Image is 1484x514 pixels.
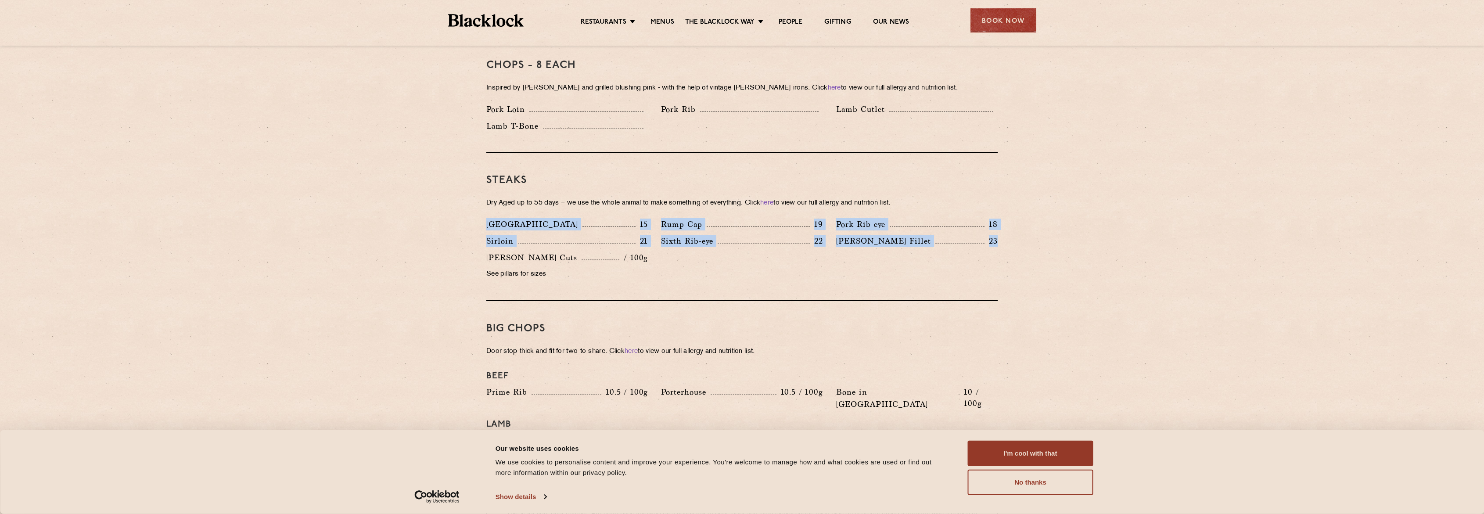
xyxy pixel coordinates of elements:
div: Book Now [970,8,1036,32]
p: Pork Rib-eye [836,218,890,230]
p: 21 [636,235,648,247]
h4: Lamb [486,419,998,430]
a: The Blacklock Way [685,18,755,28]
p: [PERSON_NAME] Cuts [486,252,582,264]
a: Usercentrics Cookiebot - opens in a new window [399,490,475,503]
h3: Steaks [486,175,998,186]
p: Porterhouse [661,386,711,398]
p: Bone in [GEOGRAPHIC_DATA] [836,386,959,410]
p: Dry Aged up to 55 days − we use the whole animal to make something of everything. Click to view o... [486,197,998,209]
a: Menus [650,18,674,28]
h4: Beef [486,371,998,381]
p: 23 [985,235,998,247]
p: Lamb T-Bone [486,120,543,132]
p: Door-stop-thick and fit for two-to-share. Click to view our full allergy and nutrition list. [486,345,998,358]
p: See pillars for sizes [486,268,648,280]
p: / 100g [619,252,648,263]
div: We use cookies to personalise content and improve your experience. You're welcome to manage how a... [496,457,948,478]
a: Our News [873,18,909,28]
a: Gifting [824,18,851,28]
p: Pork Loin [486,103,529,115]
p: [GEOGRAPHIC_DATA] [486,218,582,230]
p: 10.5 / 100g [601,386,648,398]
a: here [760,200,773,206]
p: 19 [810,219,823,230]
p: Prime Rib [486,386,532,398]
p: Lamb Cutlet [836,103,889,115]
p: 22 [810,235,823,247]
p: 10.5 / 100g [776,386,823,398]
button: I'm cool with that [968,441,1093,466]
div: Our website uses cookies [496,443,948,453]
img: BL_Textured_Logo-footer-cropped.svg [448,14,524,27]
a: Restaurants [581,18,626,28]
a: here [828,85,841,91]
button: No thanks [968,470,1093,495]
p: Sirloin [486,235,518,247]
p: Sixth Rib-eye [661,235,718,247]
h3: Chops - 8 each [486,60,998,71]
p: 18 [985,219,998,230]
a: here [625,348,638,355]
a: Show details [496,490,546,503]
p: 10 / 100g [959,386,998,409]
p: Inspired by [PERSON_NAME] and grilled blushing pink - with the help of vintage [PERSON_NAME] iron... [486,82,998,94]
a: People [779,18,802,28]
p: Rump Cap [661,218,707,230]
h3: Big Chops [486,323,998,334]
p: 15 [636,219,648,230]
p: Pork Rib [661,103,700,115]
p: [PERSON_NAME] Fillet [836,235,935,247]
